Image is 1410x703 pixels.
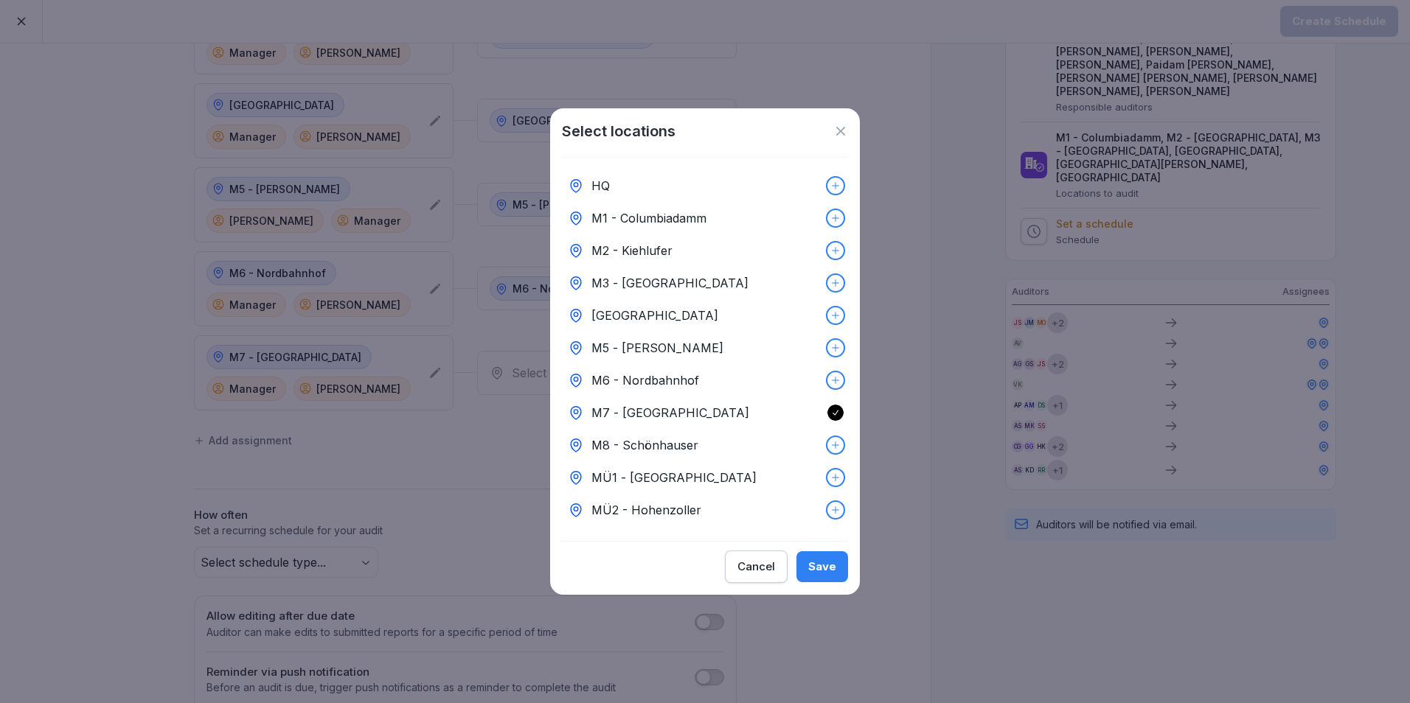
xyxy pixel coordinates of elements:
button: Save [796,551,848,582]
p: M3 - [GEOGRAPHIC_DATA] [591,274,749,292]
p: M7 - [GEOGRAPHIC_DATA] [591,404,749,422]
p: M6 - Nordbahnhof [591,371,699,389]
button: Cancel [725,550,788,583]
p: M5 - [PERSON_NAME] [591,339,723,357]
div: Save [808,559,836,575]
div: Cancel [737,559,775,575]
p: M1 - Columbiadamm [591,209,706,227]
h1: Select locations [562,120,676,142]
p: HQ [591,177,610,195]
p: M2 - Kiehlufer [591,242,673,259]
p: MÜ1 - [GEOGRAPHIC_DATA] [591,469,757,486]
p: MÜ2 - Hohenzoller [591,501,701,519]
p: M8 - Schönhauser [591,436,698,454]
p: [GEOGRAPHIC_DATA] [591,307,718,324]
